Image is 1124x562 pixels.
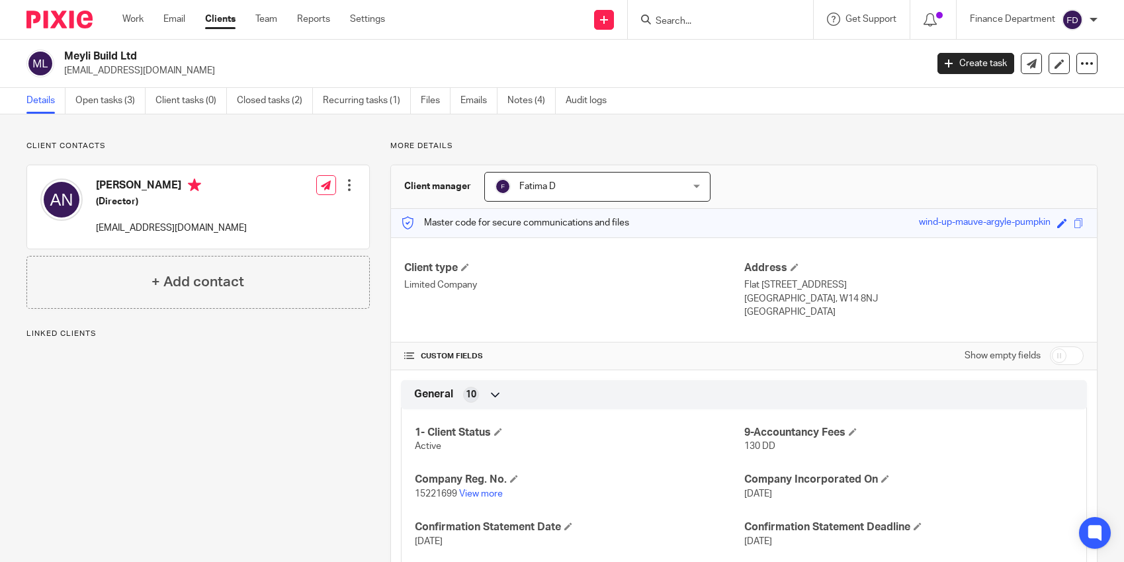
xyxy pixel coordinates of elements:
[744,520,1073,534] h4: Confirmation Statement Deadline
[26,329,370,339] p: Linked clients
[415,473,744,487] h4: Company Reg. No.
[323,88,411,114] a: Recurring tasks (1)
[237,88,313,114] a: Closed tasks (2)
[845,15,896,24] span: Get Support
[188,179,201,192] i: Primary
[96,195,247,208] h5: (Director)
[459,489,503,499] a: View more
[415,537,443,546] span: [DATE]
[297,13,330,26] a: Reports
[205,13,236,26] a: Clients
[64,50,747,63] h2: Meyli Build Ltd
[460,88,497,114] a: Emails
[404,261,744,275] h4: Client type
[415,489,457,499] span: 15221699
[75,88,146,114] a: Open tasks (3)
[415,520,744,534] h4: Confirmation Statement Date
[466,388,476,401] span: 10
[415,442,441,451] span: Active
[654,16,773,28] input: Search
[404,351,744,362] h4: CUSTOM FIELDS
[744,305,1084,319] p: [GEOGRAPHIC_DATA]
[255,13,277,26] a: Team
[64,64,918,77] p: [EMAIL_ADDRESS][DOMAIN_NAME]
[519,182,556,191] span: Fatima D
[350,13,385,26] a: Settings
[566,88,617,114] a: Audit logs
[415,426,744,440] h4: 1- Client Status
[744,426,1073,440] h4: 9-Accountancy Fees
[151,272,244,292] h4: + Add contact
[744,278,1084,292] p: Flat [STREET_ADDRESS]
[26,88,65,114] a: Details
[744,537,772,546] span: [DATE]
[414,387,453,401] span: General
[970,13,1055,26] p: Finance Department
[744,292,1084,305] p: [GEOGRAPHIC_DATA], W14 8NJ
[507,88,556,114] a: Notes (4)
[155,88,227,114] a: Client tasks (0)
[96,221,247,235] p: [EMAIL_ADDRESS][DOMAIN_NAME]
[404,180,471,193] h3: Client manager
[26,11,93,28] img: Pixie
[163,13,185,26] a: Email
[937,53,1014,74] a: Create task
[744,489,772,499] span: [DATE]
[26,141,370,151] p: Client contacts
[744,261,1084,275] h4: Address
[122,13,144,26] a: Work
[40,179,83,221] img: svg%3E
[421,88,451,114] a: Files
[965,349,1041,362] label: Show empty fields
[1062,9,1083,30] img: svg%3E
[919,216,1051,231] div: wind-up-mauve-argyle-pumpkin
[96,179,247,195] h4: [PERSON_NAME]
[401,216,629,229] p: Master code for secure communications and files
[26,50,54,77] img: svg%3E
[744,442,775,451] span: 130 DD
[495,179,511,194] img: svg%3E
[744,473,1073,487] h4: Company Incorporated On
[390,141,1098,151] p: More details
[404,278,744,292] p: Limited Company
